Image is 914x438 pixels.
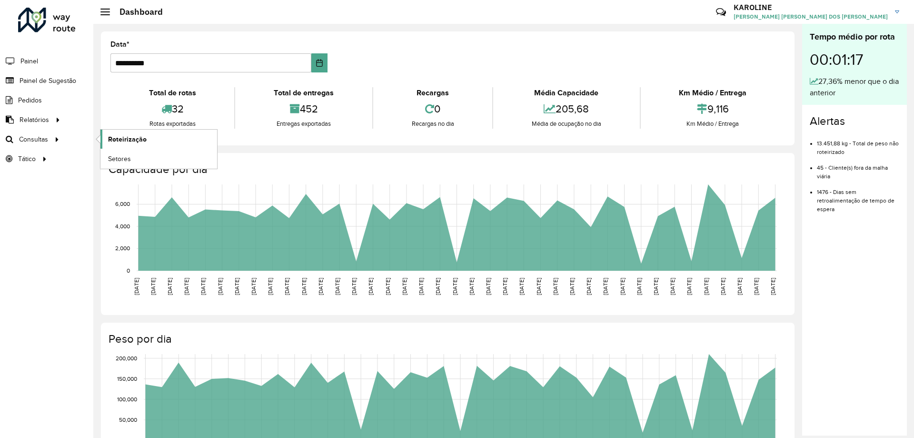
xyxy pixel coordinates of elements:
text: [DATE] [385,278,391,295]
h4: Alertas [810,114,899,128]
text: [DATE] [619,278,626,295]
text: [DATE] [200,278,206,295]
span: Painel [20,56,38,66]
text: [DATE] [536,278,542,295]
span: [PERSON_NAME] [PERSON_NAME] DOS [PERSON_NAME] [734,12,888,21]
text: [DATE] [502,278,508,295]
text: [DATE] [167,278,173,295]
text: [DATE] [351,278,357,295]
text: [DATE] [318,278,324,295]
li: 1476 - Dias sem retroalimentação de tempo de espera [817,181,899,214]
text: [DATE] [435,278,441,295]
span: Roteirização [108,134,147,144]
text: [DATE] [518,278,525,295]
text: [DATE] [653,278,659,295]
text: [DATE] [669,278,676,295]
span: Painel de Sugestão [20,76,76,86]
text: [DATE] [267,278,273,295]
text: [DATE] [401,278,407,295]
text: [DATE] [720,278,726,295]
span: Consultas [19,134,48,144]
span: Tático [18,154,36,164]
div: 00:01:17 [810,43,899,76]
div: Recargas [376,87,490,99]
a: Setores [100,149,217,168]
text: [DATE] [569,278,575,295]
div: 32 [113,99,232,119]
text: 2,000 [115,245,130,252]
div: Entregas exportadas [238,119,369,129]
text: [DATE] [150,278,156,295]
label: Data [110,39,129,50]
text: [DATE] [133,278,139,295]
div: Total de rotas [113,87,232,99]
text: [DATE] [602,278,608,295]
div: Média Capacidade [496,87,637,99]
text: 150,000 [117,376,137,382]
span: Pedidos [18,95,42,105]
text: [DATE] [452,278,458,295]
div: Tempo médio por rota [810,31,899,43]
text: 50,000 [119,417,137,423]
text: [DATE] [217,278,223,295]
text: 4,000 [115,223,130,229]
li: 13.451,88 kg - Total de peso não roteirizado [817,132,899,156]
text: [DATE] [586,278,592,295]
div: Km Médio / Entrega [643,87,783,99]
a: Contato Rápido [711,2,731,22]
span: Relatórios [20,115,49,125]
text: [DATE] [636,278,642,295]
text: [DATE] [770,278,776,295]
div: Km Médio / Entrega [643,119,783,129]
div: Rotas exportadas [113,119,232,129]
text: [DATE] [468,278,475,295]
text: [DATE] [736,278,743,295]
text: [DATE] [250,278,257,295]
text: 6,000 [115,201,130,207]
text: [DATE] [284,278,290,295]
div: 0 [376,99,490,119]
text: [DATE] [418,278,424,295]
text: 200,000 [116,355,137,361]
h3: KAROLINE [734,3,888,12]
text: [DATE] [485,278,491,295]
div: 9,116 [643,99,783,119]
text: 0 [127,267,130,274]
text: [DATE] [183,278,189,295]
text: [DATE] [301,278,307,295]
span: Setores [108,154,131,164]
div: Total de entregas [238,87,369,99]
h4: Capacidade por dia [109,163,785,176]
div: 452 [238,99,369,119]
text: [DATE] [234,278,240,295]
text: [DATE] [368,278,374,295]
text: 100,000 [117,396,137,402]
text: [DATE] [703,278,709,295]
text: [DATE] [686,278,692,295]
h2: Dashboard [110,7,163,17]
text: [DATE] [753,278,759,295]
div: 205,68 [496,99,637,119]
li: 45 - Cliente(s) fora da malha viária [817,156,899,181]
div: Média de ocupação no dia [496,119,637,129]
h4: Peso por dia [109,332,785,346]
div: Recargas no dia [376,119,490,129]
a: Roteirização [100,130,217,149]
button: Choose Date [311,53,328,72]
div: 27,36% menor que o dia anterior [810,76,899,99]
text: [DATE] [552,278,558,295]
text: [DATE] [334,278,340,295]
